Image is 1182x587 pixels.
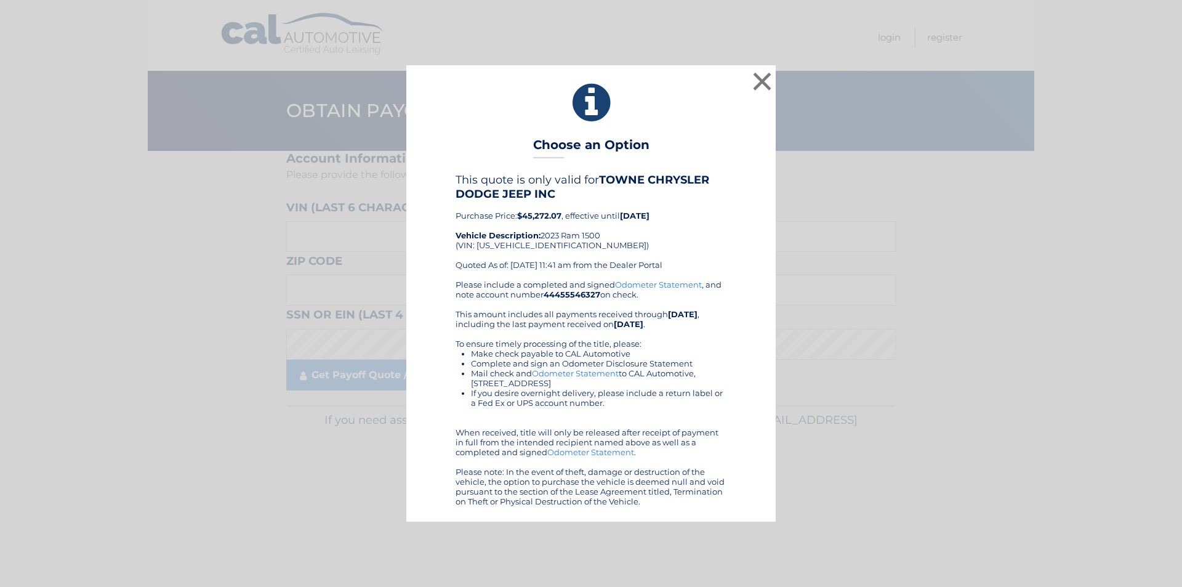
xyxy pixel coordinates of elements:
strong: Vehicle Description: [456,230,541,240]
b: 44455546327 [544,289,600,299]
li: Complete and sign an Odometer Disclosure Statement [471,358,726,368]
b: $45,272.07 [517,211,561,221]
h4: This quote is only valid for [456,173,726,200]
b: TOWNE CHRYSLER DODGE JEEP INC [456,173,709,200]
a: Odometer Statement [532,368,619,378]
div: Purchase Price: , effective until 2023 Ram 1500 (VIN: [US_VEHICLE_IDENTIFICATION_NUMBER]) Quoted ... [456,173,726,279]
li: If you desire overnight delivery, please include a return label or a Fed Ex or UPS account number. [471,388,726,408]
b: [DATE] [620,211,649,221]
li: Mail check and to CAL Automotive, [STREET_ADDRESS] [471,368,726,388]
h3: Choose an Option [533,137,649,159]
li: Make check payable to CAL Automotive [471,349,726,358]
b: [DATE] [668,309,698,319]
a: Odometer Statement [547,447,634,457]
a: Odometer Statement [615,280,702,289]
b: [DATE] [614,319,643,329]
div: Please include a completed and signed , and note account number on check. This amount includes al... [456,280,726,506]
button: × [750,69,774,94]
